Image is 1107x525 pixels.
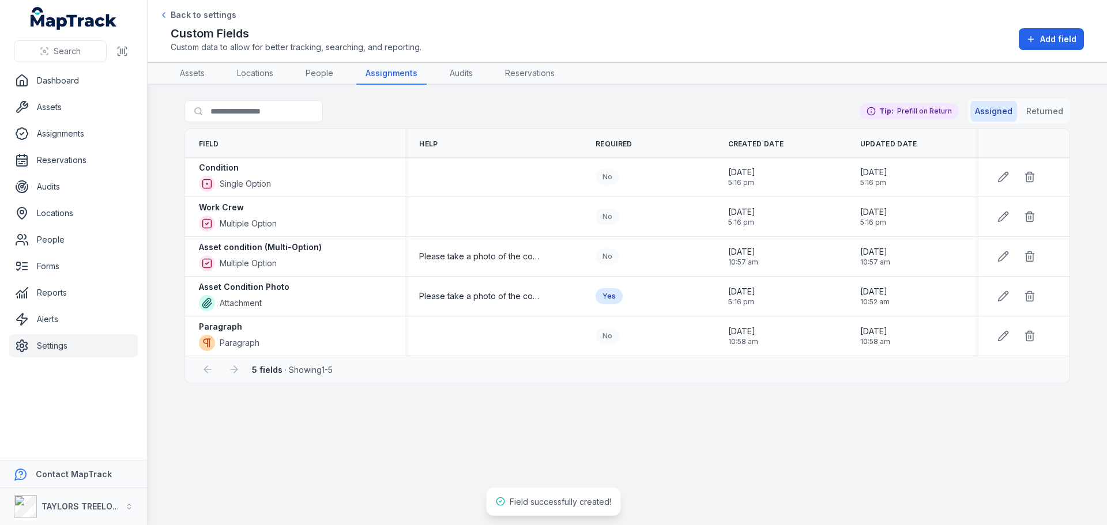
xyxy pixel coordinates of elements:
span: 10:57 am [860,258,890,267]
a: Audits [9,175,138,198]
strong: Condition [199,162,239,173]
div: No [596,209,619,225]
a: Audits [440,63,482,85]
a: Reservations [496,63,564,85]
span: Help [419,139,438,149]
span: Field [199,139,219,149]
span: 10:57 am [728,258,758,267]
span: [DATE] [860,167,887,178]
button: Search [14,40,107,62]
span: Required [596,139,632,149]
span: Single Option [220,178,271,190]
span: 5:16 pm [728,297,755,307]
span: [DATE] [728,286,755,297]
span: [DATE] [860,206,887,218]
time: 01/09/2025, 10:57:14 am [728,246,758,267]
strong: Asset Condition Photo [199,281,289,293]
button: Returned [1022,101,1068,122]
span: 10:58 am [860,337,890,346]
span: 10:58 am [728,337,758,346]
span: 5:16 pm [728,218,755,227]
a: Assignments [9,122,138,145]
strong: Contact MapTrack [36,469,112,479]
span: Back to settings [171,9,236,21]
span: 10:52 am [860,297,890,307]
span: Field successfully created! [510,497,611,507]
a: Settings [9,334,138,357]
button: Assigned [970,101,1017,122]
span: [DATE] [860,326,890,337]
a: Locations [228,63,283,85]
span: Multiple Option [220,218,277,229]
time: 01/09/2025, 10:57:14 am [860,246,890,267]
a: Locations [9,202,138,225]
span: · Showing 1 - 5 [252,365,333,375]
strong: TAYLORS TREELOPPING [42,501,138,511]
span: Please take a photo of the condition including any damage [419,251,539,262]
div: No [596,328,619,344]
span: [DATE] [728,246,758,258]
span: Attachment [220,297,262,309]
time: 03/06/2025, 5:16:59 pm [860,167,887,187]
strong: 5 fields [252,365,283,375]
a: Alerts [9,308,138,331]
a: Assets [9,96,138,119]
time: 01/09/2025, 10:52:34 am [860,286,890,307]
strong: Paragraph [199,321,242,333]
a: Assignments [356,63,427,85]
a: People [296,63,342,85]
div: Yes [596,288,623,304]
span: 5:16 pm [860,178,887,187]
span: [DATE] [728,206,755,218]
span: Please take a photo of the condition including any damage [419,290,539,302]
time: 03/06/2025, 5:16:59 pm [860,206,887,227]
a: Dashboard [9,69,138,92]
span: Custom data to allow for better tracking, searching, and reporting. [171,41,421,53]
time: 03/06/2025, 5:16:59 pm [728,206,755,227]
span: [DATE] [860,286,890,297]
div: No [596,169,619,185]
a: Reservations [9,149,138,172]
a: Reports [9,281,138,304]
span: [DATE] [728,167,755,178]
span: 5:16 pm [728,178,755,187]
span: [DATE] [860,246,890,258]
a: Assets [171,63,214,85]
a: Back to settings [159,9,236,21]
button: Add field [1019,28,1084,50]
div: No [596,248,619,265]
span: Search [54,46,81,57]
strong: Asset condition (Multi-Option) [199,241,322,253]
a: Forms [9,255,138,278]
span: [DATE] [728,326,758,337]
h2: Custom Fields [171,25,421,41]
span: Updated Date [860,139,917,149]
time: 03/06/2025, 5:16:59 pm [728,167,755,187]
a: People [9,228,138,251]
time: 01/09/2025, 10:58:06 am [728,326,758,346]
time: 01/09/2025, 10:58:06 am [860,326,890,346]
time: 03/06/2025, 5:16:59 pm [728,286,755,307]
a: MapTrack [31,7,117,30]
strong: Tip: [879,107,894,116]
div: Prefill on Return [860,103,959,119]
span: Created Date [728,139,784,149]
span: 5:16 pm [860,218,887,227]
strong: Work Crew [199,202,244,213]
span: Paragraph [220,337,259,349]
span: Multiple Option [220,258,277,269]
span: Add field [1040,33,1076,45]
